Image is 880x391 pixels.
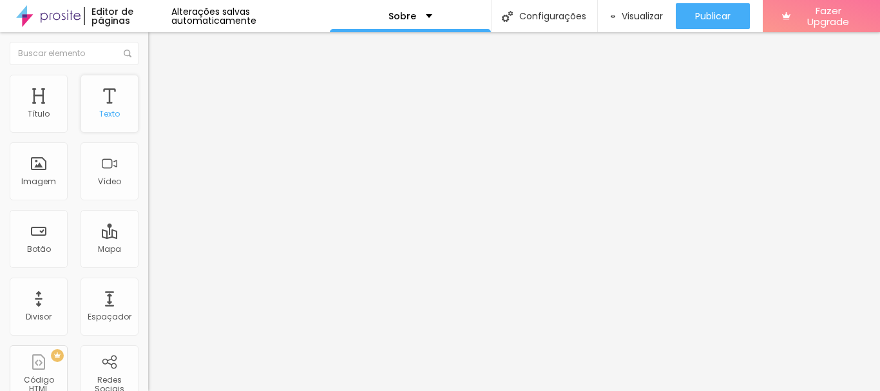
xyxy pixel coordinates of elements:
span: Visualizar [622,11,663,21]
img: Icone [502,11,513,22]
div: Divisor [26,312,52,321]
div: Botão [27,245,51,254]
div: Vídeo [98,177,121,186]
div: Imagem [21,177,56,186]
input: Buscar elemento [10,42,139,65]
img: view-1.svg [611,11,616,22]
button: Visualizar [598,3,676,29]
span: Fazer Upgrade [796,5,861,28]
div: Espaçador [88,312,131,321]
p: Sobre [388,12,416,21]
div: Título [28,110,50,119]
div: Editor de páginas [84,7,171,25]
iframe: Editor [148,32,880,391]
span: Publicar [695,11,731,21]
div: Texto [99,110,120,119]
img: Icone [124,50,131,57]
button: Publicar [676,3,750,29]
div: Alterações salvas automaticamente [171,7,330,25]
div: Mapa [98,245,121,254]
